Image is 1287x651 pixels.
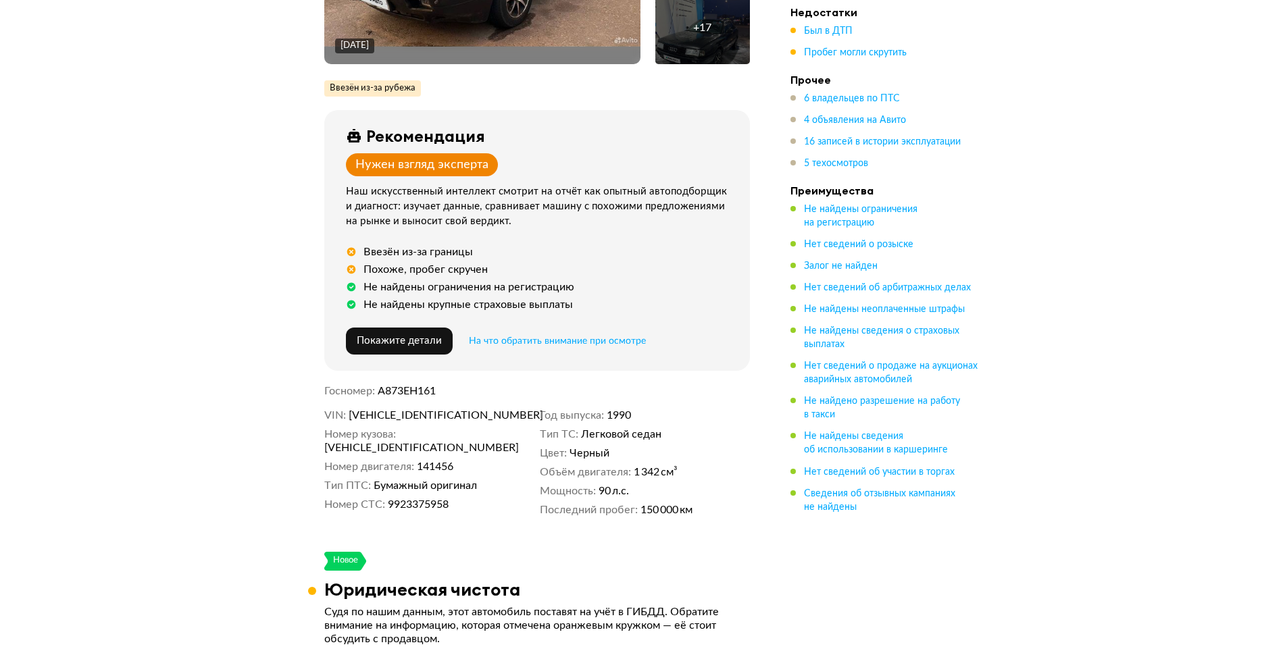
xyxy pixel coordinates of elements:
dt: Номер СТС [324,498,385,511]
span: Не найдены неоплаченные штрафы [804,305,965,314]
span: 141456 [417,460,453,473]
dt: Номер двигателя [324,460,414,473]
span: Не найдены ограничения на регистрацию [804,205,917,228]
span: Легковой седан [581,427,661,441]
span: Черный [570,446,609,460]
span: 5 техосмотров [804,159,868,168]
span: 90 л.с. [599,484,629,498]
p: Судя по нашим данным, этот автомобиль поставят на учёт в ГИБДД. Обратите внимание на информацию, ... [324,605,750,646]
div: Наш искусственный интеллект смотрит на отчёт как опытный автоподборщик и диагност: изучает данные... [346,184,734,229]
span: Нет сведений об участии в торгах [804,467,955,476]
dt: Госномер [324,384,375,398]
dt: Год выпуска [540,409,604,422]
span: Не найдены сведения о страховых выплатах [804,326,959,349]
span: 1 342 см³ [634,465,678,479]
h4: Преимущества [790,184,980,197]
span: 150 000 км [640,503,692,517]
span: Нет сведений о продаже на аукционах аварийных автомобилей [804,361,978,384]
h4: Недостатки [790,5,980,19]
dt: Цвет [540,446,567,460]
dt: Мощность [540,484,596,498]
dt: Номер кузова [324,427,396,441]
div: Нужен взгляд эксперта [355,157,488,172]
div: Не найдены ограничения на регистрацию [363,280,574,294]
span: Бумажный оригинал [374,479,477,492]
div: Ввезён из-за границы [363,245,473,259]
h4: Прочее [790,73,980,86]
dt: Объём двигателя [540,465,631,479]
span: 16 записей в истории эксплуатации [804,137,961,147]
dt: Тип ТС [540,427,578,441]
span: На что обратить внимание при осмотре [469,336,646,346]
span: А873ЕН161 [378,386,436,396]
span: [VEHICLE_IDENTIFICATION_NUMBER] [324,441,480,454]
span: Не найдены сведения об использовании в каршеринге [804,432,948,454]
h3: Юридическая чистота [324,579,520,600]
div: Рекомендация [366,126,485,145]
span: [VEHICLE_IDENTIFICATION_NUMBER] [349,409,504,422]
div: Похоже, пробег скручен [363,263,488,276]
span: Нет сведений о розыске [804,240,913,249]
button: Покажите детали [346,328,453,355]
span: 1990 [607,409,631,422]
span: Нет сведений об арбитражных делах [804,283,971,292]
div: Новое [332,552,359,571]
span: Залог не найден [804,261,878,271]
span: Пробег могли скрутить [804,48,907,57]
span: Не найдено разрешение на работу в такси [804,396,960,419]
dt: VIN [324,409,346,422]
div: + 17 [693,21,711,34]
span: 4 объявления на Авито [804,115,906,125]
dt: Тип ПТС [324,479,371,492]
span: 9923375958 [388,498,449,511]
span: Сведения об отзывных кампаниях не найдены [804,488,955,511]
span: Был в ДТП [804,26,853,36]
span: Покажите детали [357,336,442,346]
span: 6 владельцев по ПТС [804,94,900,103]
dt: Последний пробег [540,503,638,517]
div: Не найдены крупные страховые выплаты [363,298,573,311]
span: Ввезён из-за рубежа [330,82,415,95]
div: [DATE] [340,40,369,52]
